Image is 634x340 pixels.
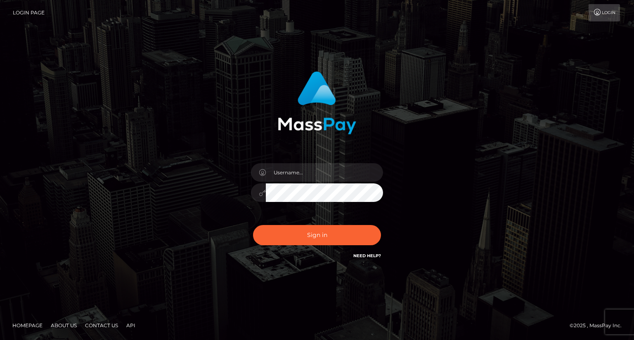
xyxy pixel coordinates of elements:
a: Homepage [9,319,46,332]
a: Login Page [13,4,45,21]
a: Contact Us [82,319,121,332]
a: Login [589,4,620,21]
img: MassPay Login [278,71,356,134]
input: Username... [266,163,383,182]
button: Sign in [253,225,381,245]
a: API [123,319,139,332]
a: About Us [47,319,80,332]
a: Need Help? [353,253,381,258]
div: © 2025 , MassPay Inc. [570,321,628,330]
